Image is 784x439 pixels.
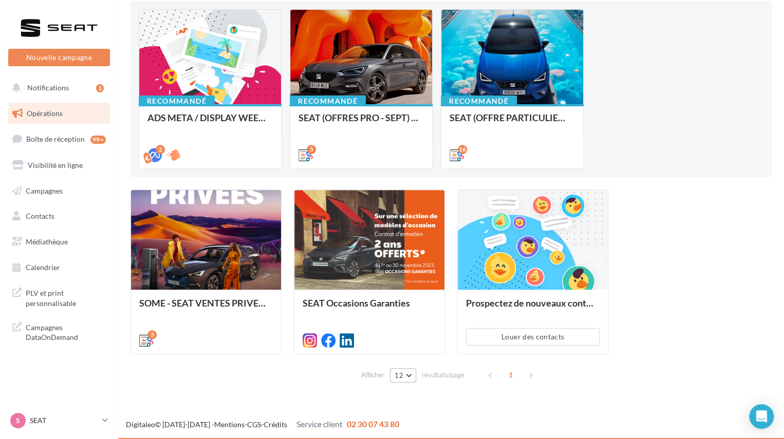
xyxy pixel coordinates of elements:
[290,96,366,107] div: Recommandé
[16,415,20,426] span: S
[296,419,343,429] span: Service client
[139,298,273,318] div: SOME - SEAT VENTES PRIVEES
[6,231,112,253] a: Médiathèque
[30,415,98,426] p: SEAT
[126,420,399,429] span: © [DATE]-[DATE] - - -
[6,103,112,124] a: Opérations
[6,128,112,150] a: Boîte de réception99+
[8,411,110,430] a: S SEAT
[307,145,316,154] div: 5
[26,320,106,342] span: Campagnes DataOnDemand
[749,404,774,429] div: Open Intercom Messenger
[139,96,215,107] div: Recommandé
[502,367,519,383] span: 1
[6,205,112,227] a: Contacts
[466,328,600,346] button: Louer des contacts
[147,112,273,133] div: ADS META / DISPLAY WEEK-END Extraordinaire (JPO) Septembre 2025
[214,420,245,429] a: Mentions
[6,77,108,99] button: Notifications 3
[156,145,165,154] div: 2
[26,286,106,308] span: PLV et print personnalisable
[126,420,155,429] a: Digitaleo
[27,109,63,118] span: Opérations
[96,84,104,92] div: 3
[147,330,157,339] div: 3
[264,420,287,429] a: Crédits
[247,420,261,429] a: CGS
[26,135,85,143] span: Boîte de réception
[28,161,83,169] span: Visibilité en ligne
[26,186,63,195] span: Campagnes
[298,112,424,133] div: SEAT (OFFRES PRO - SEPT) - SOCIAL MEDIA
[6,180,112,202] a: Campagnes
[6,282,112,312] a: PLV et print personnalisable
[441,96,517,107] div: Recommandé
[26,212,54,220] span: Contacts
[8,49,110,66] button: Nouvelle campagne
[26,263,60,272] span: Calendrier
[6,155,112,176] a: Visibilité en ligne
[450,112,575,133] div: SEAT (OFFRE PARTICULIER - SEPT) - SOCIAL MEDIA
[303,298,436,318] div: SEAT Occasions Garanties
[26,237,68,246] span: Médiathèque
[422,370,464,380] span: résultats/page
[347,419,399,429] span: 02 30 07 43 80
[27,83,69,92] span: Notifications
[395,371,403,379] span: 12
[90,136,106,144] div: 99+
[466,298,600,318] div: Prospectez de nouveaux contacts
[390,368,416,383] button: 12
[6,257,112,278] a: Calendrier
[6,316,112,347] a: Campagnes DataOnDemand
[361,370,384,380] span: Afficher
[458,145,467,154] div: 16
